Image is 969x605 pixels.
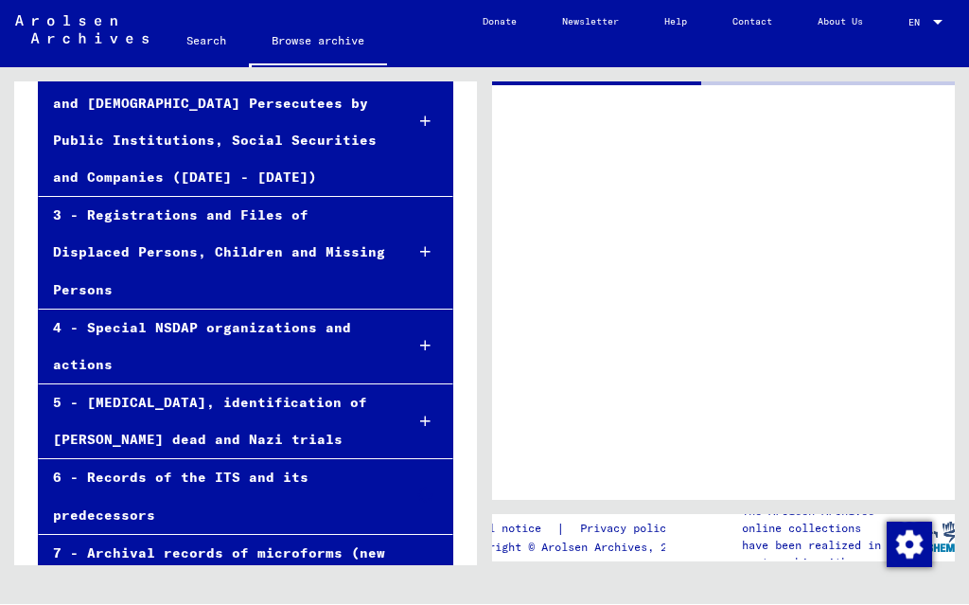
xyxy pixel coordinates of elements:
div: 6 - Records of the ITS and its predecessors [39,460,389,534]
p: The Arolsen Archives online collections [742,504,897,538]
div: Change consent [886,522,931,567]
a: Privacy policy [565,520,696,540]
a: Legal notice [462,520,556,540]
p: have been realized in partnership with [742,538,897,572]
img: Arolsen_neg.svg [15,16,149,44]
div: 2 - Registration of [DEMOGRAPHIC_DATA] and [DEMOGRAPHIC_DATA] Persecutees by Public Institutions,... [39,48,389,197]
a: Browse archive [249,19,387,68]
div: 4 - Special NSDAP organizations and actions [39,311,389,384]
div: 5 - [MEDICAL_DATA], identification of [PERSON_NAME] dead and Nazi trials [39,385,389,459]
span: EN [908,18,929,28]
div: | [462,520,696,540]
div: 3 - Registrations and Files of Displaced Persons, Children and Missing Persons [39,198,389,310]
p: Copyright © Arolsen Archives, 2021 [462,540,696,557]
img: Change consent [887,523,932,568]
a: Search [164,19,249,64]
